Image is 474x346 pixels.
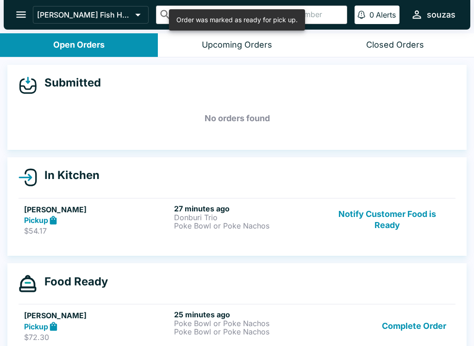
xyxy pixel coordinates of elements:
h4: Submitted [37,76,101,90]
h4: In Kitchen [37,168,100,182]
h5: [PERSON_NAME] [24,204,170,215]
p: 0 [369,10,374,19]
p: $54.17 [24,226,170,235]
p: Donburi Trio [174,213,320,222]
button: [PERSON_NAME] Fish House [33,6,149,24]
p: Poke Bowl or Poke Nachos [174,319,320,327]
button: souzas [407,5,459,25]
button: open drawer [9,3,33,26]
div: Order was marked as ready for pick up. [176,12,298,28]
a: [PERSON_NAME]Pickup$54.1727 minutes agoDonburi TrioPoke Bowl or Poke NachosNotify Customer Food i... [19,198,455,241]
p: Poke Bowl or Poke Nachos [174,222,320,230]
div: Closed Orders [366,40,424,50]
p: $72.30 [24,333,170,342]
h5: No orders found [19,102,455,135]
p: Poke Bowl or Poke Nachos [174,327,320,336]
p: [PERSON_NAME] Fish House [37,10,131,19]
h4: Food Ready [37,275,108,289]
strong: Pickup [24,216,48,225]
strong: Pickup [24,322,48,331]
h6: 25 minutes ago [174,310,320,319]
div: Open Orders [53,40,105,50]
button: Notify Customer Food is Ready [324,204,450,236]
p: Alerts [376,10,396,19]
button: Complete Order [378,310,450,342]
h5: [PERSON_NAME] [24,310,170,321]
div: Upcoming Orders [202,40,272,50]
div: souzas [427,9,455,20]
h6: 27 minutes ago [174,204,320,213]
